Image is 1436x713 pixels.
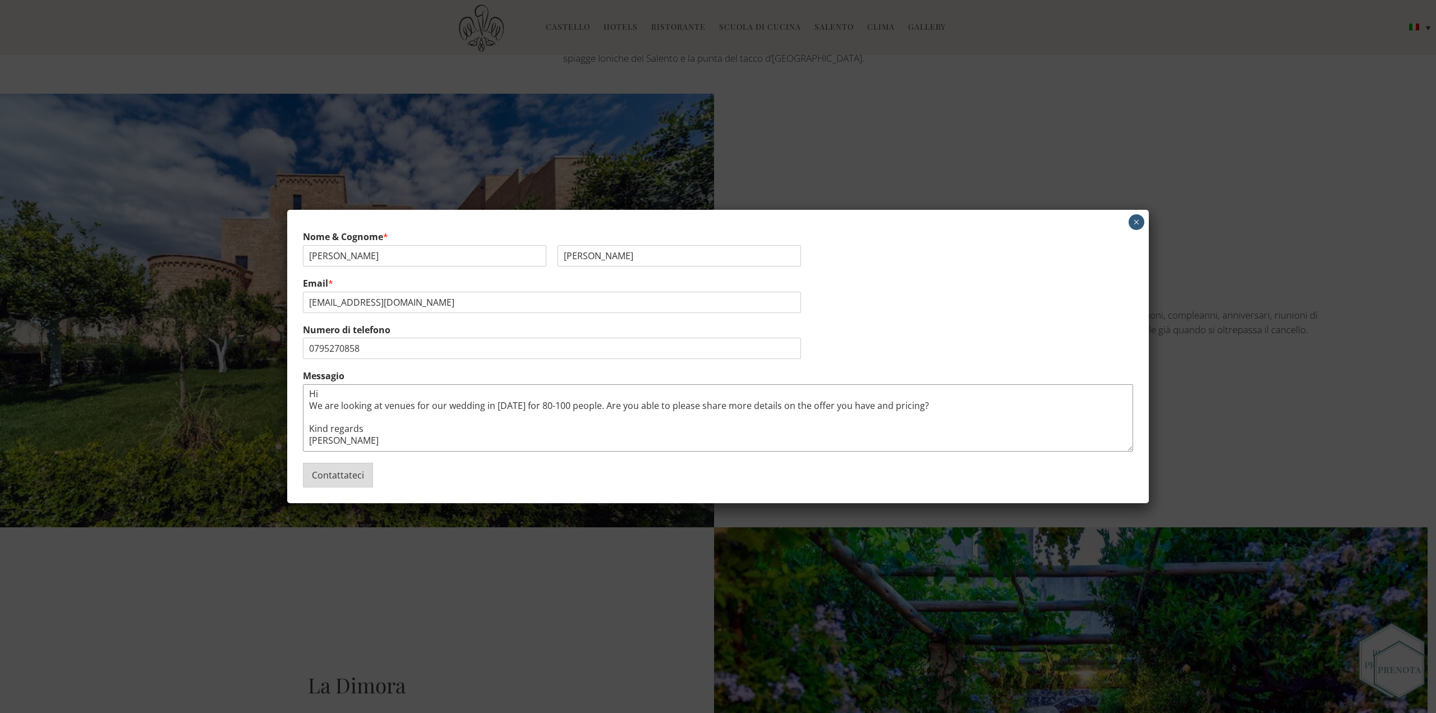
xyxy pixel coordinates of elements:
label: Messagio [303,370,1133,382]
input: Nome [303,245,546,266]
label: Nome & Cognome [303,231,1133,243]
input: Cognome [558,245,801,266]
label: Numero di telefono [303,324,1133,336]
button: Chiudi [1129,214,1144,230]
button: Contattateci [303,463,373,487]
label: Email [303,278,1133,289]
